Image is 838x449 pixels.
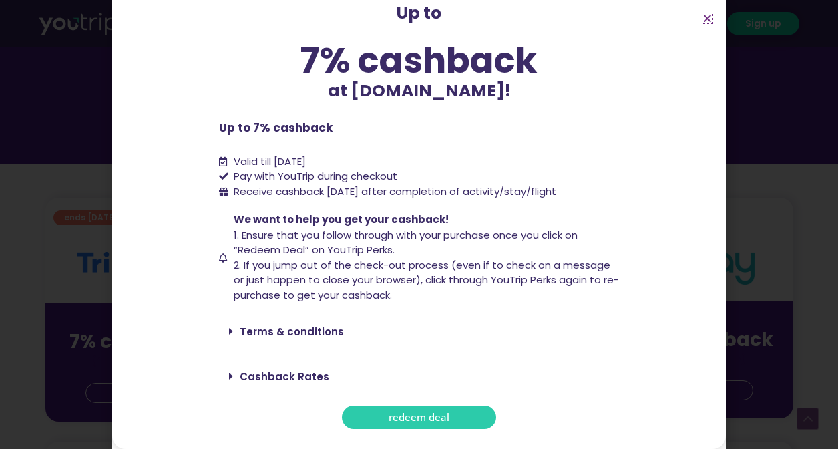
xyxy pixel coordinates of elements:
div: Terms & conditions [219,316,620,347]
span: Receive cashback [DATE] after completion of activity/stay/flight [234,184,556,198]
p: at [DOMAIN_NAME]! [219,78,620,104]
span: Pay with YouTrip during checkout [230,169,397,184]
b: Up to 7% cashback [219,120,333,136]
p: Up to [219,1,620,26]
a: Close [702,13,712,23]
span: 1. Ensure that you follow through with your purchase once you click on “Redeem Deal” on YouTrip P... [234,228,578,257]
span: redeem deal [389,412,449,422]
span: 2. If you jump out of the check-out process (even if to check on a message or just happen to clos... [234,258,619,302]
div: 7% cashback [219,43,620,78]
a: redeem deal [342,406,496,429]
div: Cashback Rates [219,361,620,392]
a: Cashback Rates [240,369,329,384]
a: Terms & conditions [240,325,344,339]
span: Valid till [DATE] [234,154,306,168]
span: We want to help you get your cashback! [234,212,449,227]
